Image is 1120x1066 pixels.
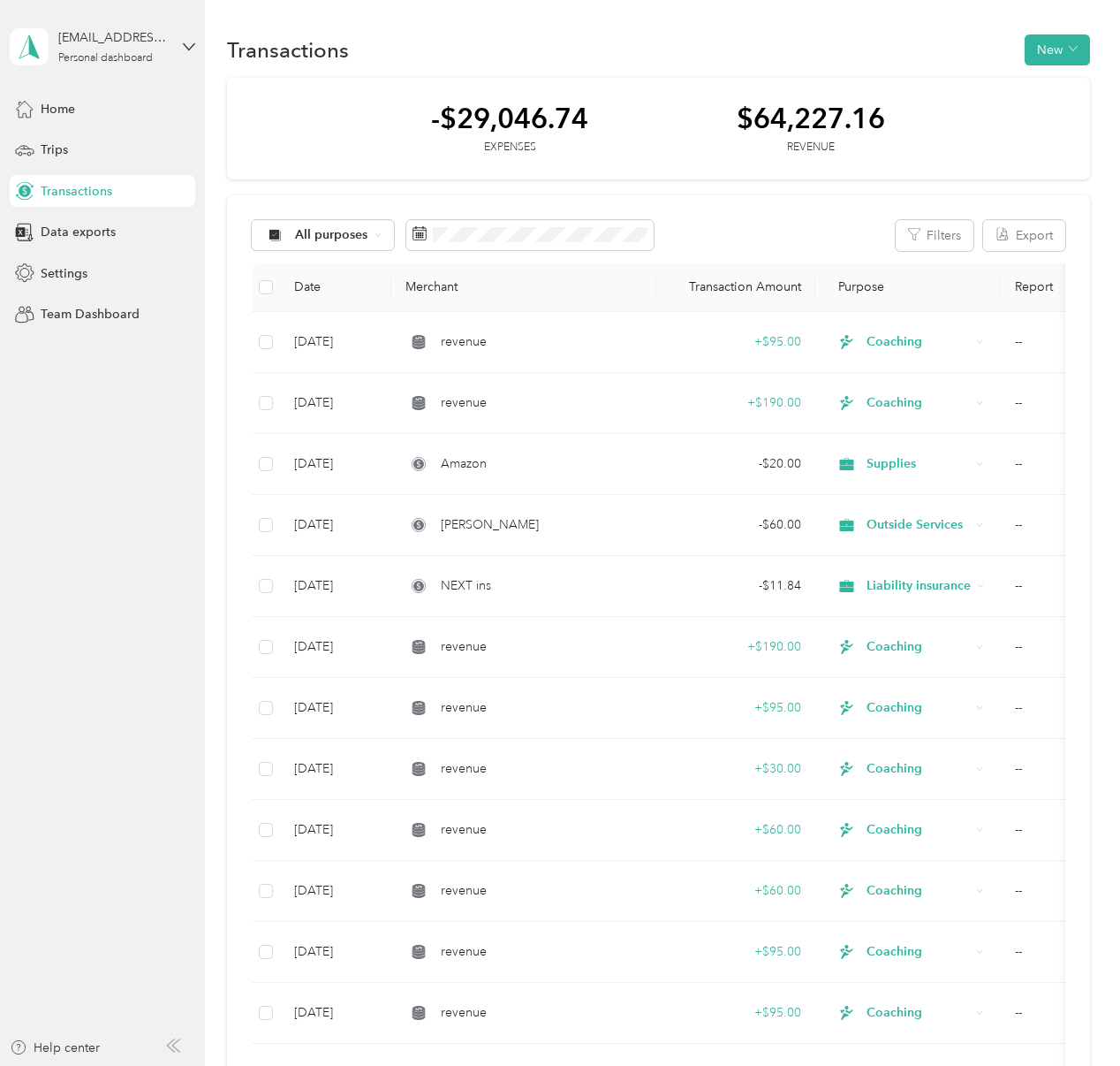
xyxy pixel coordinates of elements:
span: revenue [441,881,487,901]
td: [DATE] [280,739,391,800]
h1: Transactions [227,41,349,59]
span: Team Dashboard [41,305,140,324]
div: + $190.00 [670,393,801,413]
span: [PERSON_NAME] [441,515,539,535]
span: NEXT ins [441,576,491,596]
span: Liability insurance [866,576,971,596]
span: revenue [441,637,487,657]
th: Transaction Amount [656,263,815,312]
div: + $95.00 [670,698,801,718]
div: + $60.00 [670,881,801,901]
td: [DATE] [280,678,391,739]
div: $64,227.16 [737,103,885,133]
span: Coaching [866,759,970,779]
div: - $20.00 [670,454,801,474]
div: Expenses [431,140,588,156]
span: revenue [441,820,487,840]
td: [DATE] [280,312,391,373]
span: Amazon [441,454,487,474]
iframe: Everlance-gr Chat Button Frame [1021,967,1120,1066]
td: [DATE] [280,556,391,617]
span: revenue [441,759,487,779]
button: Filters [896,220,973,251]
td: [DATE] [280,495,391,556]
span: Coaching [866,942,970,962]
span: Outside Services [866,515,970,535]
span: Purpose [829,279,885,294]
div: + $95.00 [670,332,801,352]
span: Coaching [866,332,970,352]
span: Trips [41,141,68,159]
button: Export [983,220,1065,251]
span: Coaching [866,1003,970,1023]
div: Revenue [737,140,885,156]
td: [DATE] [280,617,391,678]
div: + $190.00 [670,637,801,657]
span: Coaching [866,820,970,840]
span: revenue [441,698,487,718]
td: [DATE] [280,922,391,983]
span: Transactions [41,182,112,201]
span: revenue [441,332,487,352]
div: + $95.00 [670,1003,801,1023]
span: Coaching [866,637,970,657]
div: + $30.00 [670,759,801,779]
span: Coaching [866,393,970,413]
td: [DATE] [280,373,391,434]
td: [DATE] [280,800,391,861]
span: Supplies [866,454,970,474]
td: [DATE] [280,434,391,495]
div: - $60.00 [670,515,801,535]
span: revenue [441,393,487,413]
div: + $95.00 [670,942,801,962]
div: [EMAIL_ADDRESS][DOMAIN_NAME] [58,28,169,47]
span: Settings [41,264,87,283]
span: Coaching [866,698,970,718]
span: revenue [441,942,487,962]
span: revenue [441,1003,487,1023]
button: Help center [10,1039,100,1057]
div: - $11.84 [670,576,801,596]
span: Data exports [41,223,116,241]
td: [DATE] [280,983,391,1044]
button: New [1025,34,1090,65]
div: -$29,046.74 [431,103,588,133]
div: + $60.00 [670,820,801,840]
th: Date [280,263,391,312]
span: All purposes [295,229,368,241]
span: Coaching [866,881,970,901]
th: Merchant [391,263,656,312]
span: Home [41,100,75,118]
div: Personal dashboard [58,53,153,64]
td: [DATE] [280,861,391,922]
